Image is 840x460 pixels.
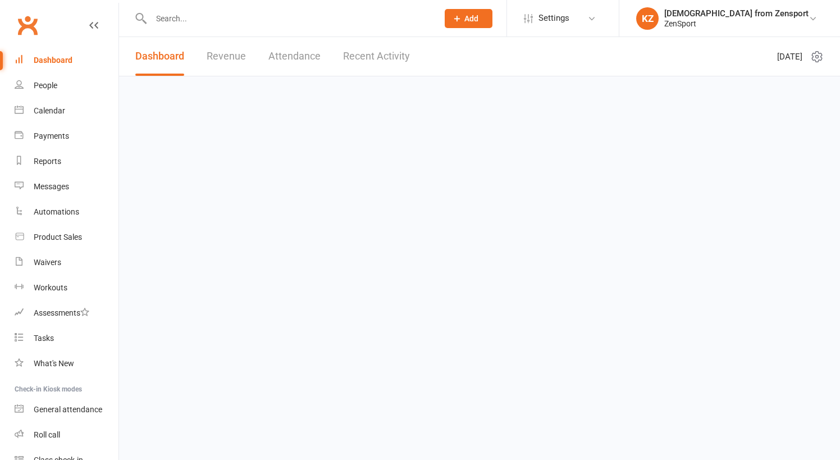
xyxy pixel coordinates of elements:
div: General attendance [34,405,102,414]
div: KZ [636,7,659,30]
a: Revenue [207,37,246,76]
div: ZenSport [664,19,809,29]
a: Automations [15,199,118,225]
span: [DATE] [777,50,802,63]
a: Payments [15,124,118,149]
a: Tasks [15,326,118,351]
a: Reports [15,149,118,174]
a: Dashboard [135,37,184,76]
div: Tasks [34,334,54,343]
div: Roll call [34,430,60,439]
a: Product Sales [15,225,118,250]
div: Messages [34,182,69,191]
div: Payments [34,131,69,140]
a: Clubworx [13,11,42,39]
a: General attendance kiosk mode [15,397,118,422]
input: Search... [148,11,430,26]
div: Dashboard [34,56,72,65]
div: What's New [34,359,74,368]
a: Messages [15,174,118,199]
a: Calendar [15,98,118,124]
a: Dashboard [15,48,118,73]
div: Automations [34,207,79,216]
button: Add [445,9,492,28]
span: Settings [538,6,569,31]
div: Assessments [34,308,89,317]
div: Reports [34,157,61,166]
div: Product Sales [34,233,82,242]
a: What's New [15,351,118,376]
div: Calendar [34,106,65,115]
div: Waivers [34,258,61,267]
span: Add [464,14,478,23]
a: Assessments [15,300,118,326]
a: Attendance [268,37,321,76]
div: [DEMOGRAPHIC_DATA] from Zensport [664,8,809,19]
a: Workouts [15,275,118,300]
div: People [34,81,57,90]
a: Waivers [15,250,118,275]
a: Roll call [15,422,118,448]
div: Workouts [34,283,67,292]
a: Recent Activity [343,37,410,76]
a: People [15,73,118,98]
